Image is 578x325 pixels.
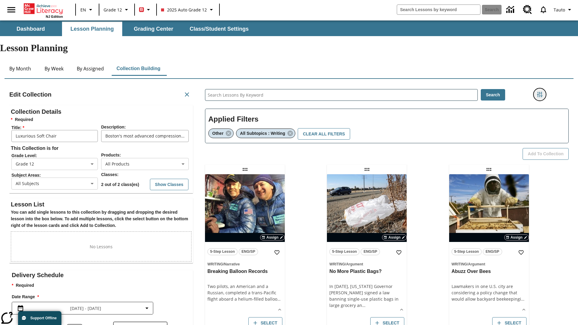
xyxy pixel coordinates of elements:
[185,22,253,36] button: Class/Student Settings
[504,234,529,240] button: Assign Choose Dates
[329,262,345,266] span: Writing
[329,261,404,267] span: Topic: Writing/Argument
[534,88,546,101] button: Filters Side menu
[12,294,193,300] h3: Date Range
[329,283,404,308] div: In [DATE], [US_STATE] Governor [PERSON_NAME] signed a law banning single-use plastic bags in larg...
[275,305,284,314] button: Show Details
[551,4,576,15] button: Profile/Settings
[101,153,121,157] span: Products :
[397,5,480,14] input: search field
[101,125,126,129] span: Description :
[345,262,346,266] span: /
[101,181,139,188] p: 2 out of 2 class(es)
[62,22,122,36] button: Lesson Planning
[241,249,255,255] span: ENG/SP
[101,4,132,15] button: Grade: Grade 12, Select a grade
[11,200,191,209] h2: Lesson List
[452,283,527,302] div: Lawmakers in one U.S. city are considering a policy change that would allow backyard beekeeping
[239,248,258,255] button: ENG/SP
[11,173,101,178] span: Subject Areas :
[80,7,86,13] span: EN
[236,128,295,138] div: Remove All Subtopics : Writing filter selected item
[454,249,479,255] span: 5-Step Lesson
[5,61,36,76] button: By Month
[397,305,406,314] button: Show Details
[207,248,238,255] button: 5-Step Lesson
[11,209,191,229] h6: You can add single lessons to this collection by dragging and dropping the desired lesson into th...
[205,109,569,144] div: Applied Filters
[11,178,98,190] div: All Subjects
[137,4,154,15] button: Boost Class color is red. Change class color
[101,172,119,177] span: Classes :
[161,7,207,13] span: 2025 Auto Grade 12
[30,316,57,320] span: Support Offline
[140,6,143,13] span: B
[14,305,151,312] button: Select the date range menu item
[503,2,519,18] a: Data Center
[2,1,20,19] button: Open side menu
[24,3,63,15] a: Home
[277,296,281,302] span: …
[362,165,372,174] div: Draggable lesson: No More Plastic Bags?
[486,249,499,255] span: ENG/SP
[364,249,377,255] span: ENG/SP
[207,268,282,275] h3: Breaking Balloon Records
[11,116,191,123] h6: Required
[150,179,188,190] button: Show Classes
[12,282,193,289] p: Required
[11,125,101,130] span: Title :
[468,262,485,266] span: Argument
[123,22,184,36] button: Grading Center
[298,128,350,140] button: Clear All Filters
[516,247,527,258] button: Add to Favorites
[9,90,51,99] h2: Edit Collection
[275,296,277,302] span: o
[554,7,565,13] span: Tauto
[101,158,189,170] div: All Products
[207,261,282,267] span: Topic: Writing/Narrative
[332,249,357,255] span: 5-Step Lesson
[346,262,363,266] span: Argument
[467,262,468,266] span: /
[361,248,380,255] button: ENG/SP
[224,262,240,266] span: Narrative
[208,112,565,127] h2: Applied Filters
[452,248,482,255] button: 5-Step Lesson
[481,89,505,101] button: Search
[181,88,193,101] button: Cancel
[484,165,494,174] div: Draggable lesson: Abuzz Over Bees
[362,302,365,308] span: …
[266,235,278,240] span: Assign
[70,305,101,311] span: [DATE] - [DATE]
[78,4,97,15] button: Language: EN, Select a language
[159,4,217,15] button: Class: 2025 Auto Grade 12, Select your class
[212,131,223,136] span: Other
[208,128,234,138] div: Remove Other filter selected item
[210,249,235,255] span: 5-Step Lesson
[452,261,527,267] span: Topic: Writing/Argument
[520,296,521,302] span: i
[329,248,359,255] button: 5-Step Lesson
[388,235,400,240] span: Assign
[393,247,404,258] button: Add to Favorites
[1,22,61,36] button: Dashboard
[11,107,191,116] h2: Collection Details
[521,296,524,302] span: …
[11,153,101,158] span: Grade Level :
[240,131,285,136] span: All Subtopics : Writing
[11,130,98,142] input: Title
[90,243,113,250] p: No Lessons
[104,7,122,13] span: Grade 12
[359,302,362,308] span: n
[24,2,63,18] div: Home
[18,311,61,325] button: Support Offline
[329,268,404,275] h3: No More Plastic Bags?
[207,262,223,266] span: Writing
[12,270,193,280] h2: Delivery Schedule
[11,144,191,153] h6: This Collection is for
[519,305,528,314] button: Show Details
[39,61,69,76] button: By Week
[483,248,502,255] button: ENG/SP
[536,2,551,17] a: Notifications
[207,283,282,302] div: Two pilots, an American and a Russian, completed a trans-Pacific flight aboard a helium-filled ballo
